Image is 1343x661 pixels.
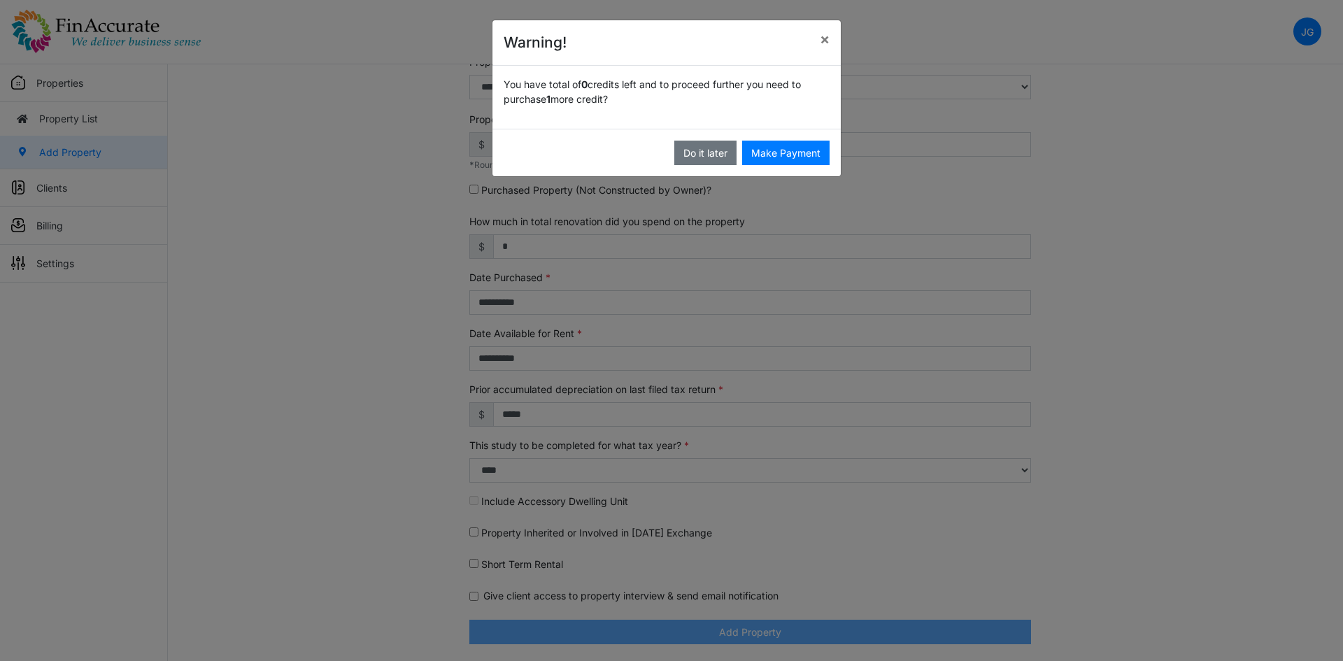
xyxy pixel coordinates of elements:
[674,141,737,165] button: Do it later
[581,78,588,90] span: 0
[504,77,830,106] p: You have total of credits left and to proceed further you need to purchase more credit?
[820,30,830,48] span: ×
[809,20,841,57] button: Close
[546,93,550,105] span: 1
[742,141,830,165] button: Make Payment
[504,31,567,54] h4: Warning!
